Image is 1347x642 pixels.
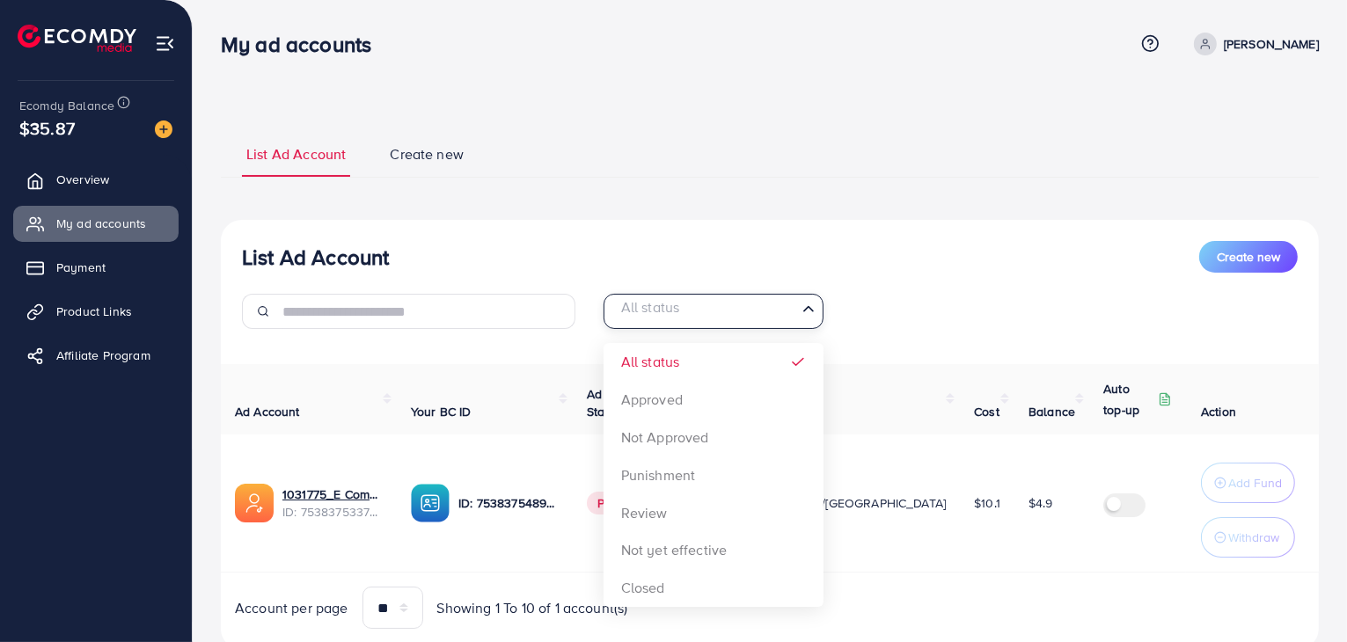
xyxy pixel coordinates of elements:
[411,484,450,522] img: ic-ba-acc.ded83a64.svg
[13,250,179,285] a: Payment
[13,338,179,373] a: Affiliate Program
[618,295,684,320] span: All status
[155,33,175,54] img: menu
[1187,33,1319,55] a: [PERSON_NAME]
[235,598,348,618] span: Account per page
[155,120,172,138] img: image
[246,144,346,164] span: List Ad Account
[282,485,383,503] a: 1031775_E Comedy Media_1755164912770
[1029,494,1053,512] span: $4.9
[390,144,464,164] span: Create new
[1103,378,1154,420] p: Auto top-up
[411,403,472,420] span: Your BC ID
[702,403,761,420] span: Time Zone
[1201,463,1295,503] button: Add Fund
[587,492,674,514] span: Punishment
[1228,527,1279,548] p: Withdraw
[1224,33,1319,55] p: [PERSON_NAME]
[19,97,114,114] span: Ecomdy Balance
[458,492,559,514] p: ID: 7538375489656782864
[56,215,146,232] span: My ad accounts
[56,303,132,320] span: Product Links
[56,171,109,188] span: Overview
[13,162,179,197] a: Overview
[1199,241,1298,273] button: Create new
[242,244,389,270] h3: List Ad Account
[974,494,1000,512] span: $10.1
[611,298,795,325] input: Search for option
[56,347,150,364] span: Affiliate Program
[19,115,75,141] span: $35.87
[18,25,136,52] img: logo
[604,294,824,329] div: Search for option
[56,259,106,276] span: Payment
[13,294,179,329] a: Product Links
[1217,248,1280,266] span: Create new
[235,403,300,420] span: Ad Account
[1201,403,1236,420] span: Action
[587,385,652,420] span: Ad Account Status
[702,494,947,512] span: [GEOGRAPHIC_DATA]/[GEOGRAPHIC_DATA]
[1029,403,1075,420] span: Balance
[1228,472,1282,493] p: Add Fund
[221,32,385,57] h3: My ad accounts
[974,403,999,420] span: Cost
[282,503,383,521] span: ID: 7538375337058631688
[282,485,383,522] div: <span class='underline'>1031775_E Comedy Media_1755164912770</span></br>7538375337058631688
[1201,517,1295,558] button: Withdraw
[437,598,628,618] span: Showing 1 To 10 of 1 account(s)
[235,484,274,522] img: ic-ads-acc.e4c84228.svg
[1272,563,1334,629] iframe: Chat
[13,206,179,241] a: My ad accounts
